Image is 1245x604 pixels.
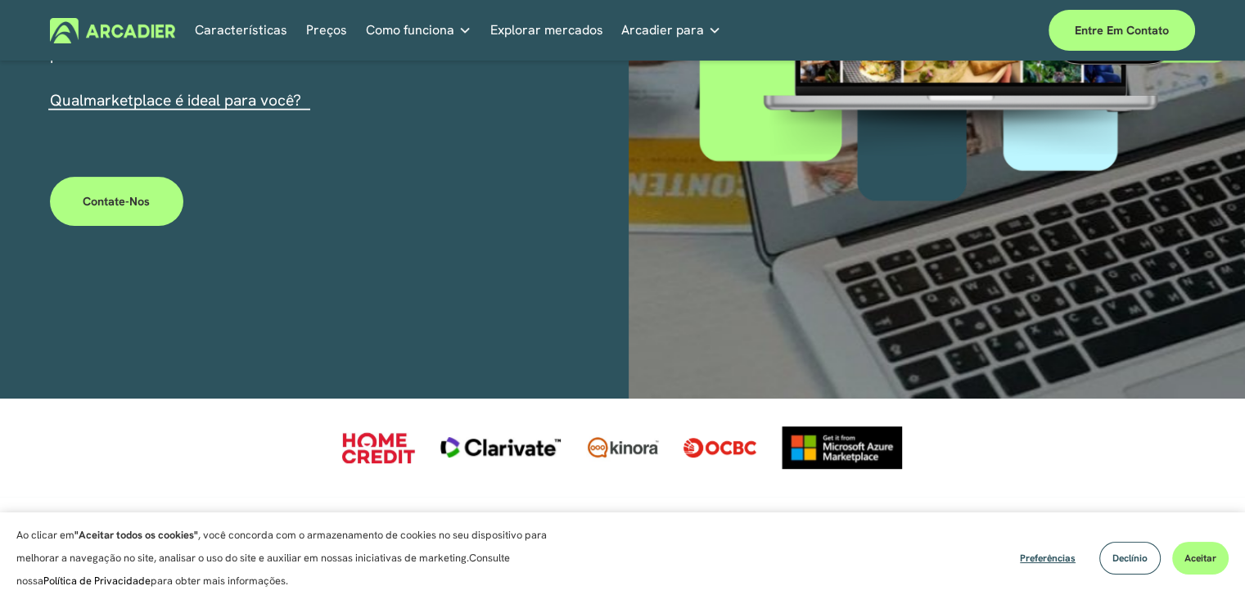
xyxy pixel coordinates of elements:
[621,21,704,38] font: Arcadier para
[366,21,454,38] font: Como funciona
[74,528,198,542] font: "Aceitar todos os cookies"
[1112,552,1148,565] font: Declínio
[83,90,301,110] a: marketplace é ideal para você?
[1008,542,1088,575] button: Preferências
[1163,525,1245,604] div: Widget de chat
[621,18,721,43] a: lista suspensa de pastas
[195,21,287,38] font: Características
[1075,23,1169,38] font: Entre em contato
[50,18,175,43] img: Arcadier
[16,528,547,565] font: , você concorda com o armazenamento de cookies no seu dispositivo para melhorar a navegação no si...
[50,177,183,226] a: Contate-nos
[1020,552,1076,565] font: Preferências
[490,21,603,38] font: Explorar mercados
[43,574,151,588] a: Política de Privacidade
[306,21,347,38] font: Preços
[151,574,288,588] font: para obter mais informações.
[16,528,74,542] font: Ao clicar em
[195,18,287,43] a: Características
[1099,542,1161,575] button: Declínio
[50,90,83,110] font: Qual
[490,18,603,43] a: Explorar mercados
[306,18,347,43] a: Preços
[366,18,471,43] a: lista suspensa de pastas
[83,194,150,209] font: Contate-nos
[1049,10,1195,51] a: Entre em contato
[1163,525,1245,604] iframe: Chat Widget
